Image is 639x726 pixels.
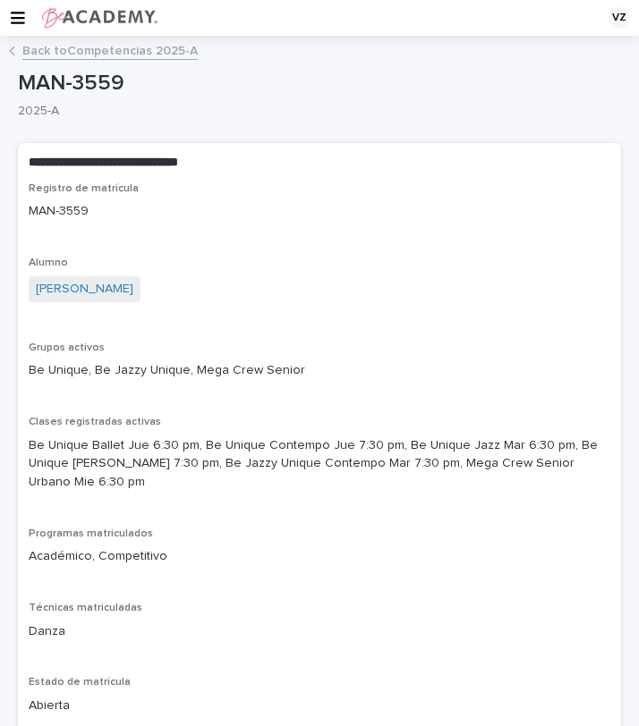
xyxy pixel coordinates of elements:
span: Grupos activos [29,342,105,353]
p: Abierta [29,696,610,715]
p: Be Unique Ballet Jue 6:30 pm, Be Unique Contempo Jue 7:30 pm, Be Unique Jazz Mar 6:30 pm, Be Uniq... [29,436,610,492]
div: VZ [609,7,630,29]
span: Clases registradas activas [29,417,161,427]
p: 2025-A [18,104,607,119]
img: WPrjXfSUmiLcdUfaYY4Q [39,6,158,30]
p: MAN-3559 [18,71,614,97]
span: Programas matriculados [29,528,153,539]
a: [PERSON_NAME] [36,280,133,299]
span: Alumno [29,257,68,268]
p: Danza [29,622,610,641]
p: Be Unique, Be Jazzy Unique, Mega Crew Senior [29,361,610,380]
span: Estado de matrícula [29,677,131,688]
p: Académico, Competitivo [29,547,610,566]
span: Técnicas matriculadas [29,603,142,613]
a: Back toCompetencias 2025-A [22,39,198,60]
p: MAN-3559 [29,202,610,221]
span: Registro de matrícula [29,183,139,194]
